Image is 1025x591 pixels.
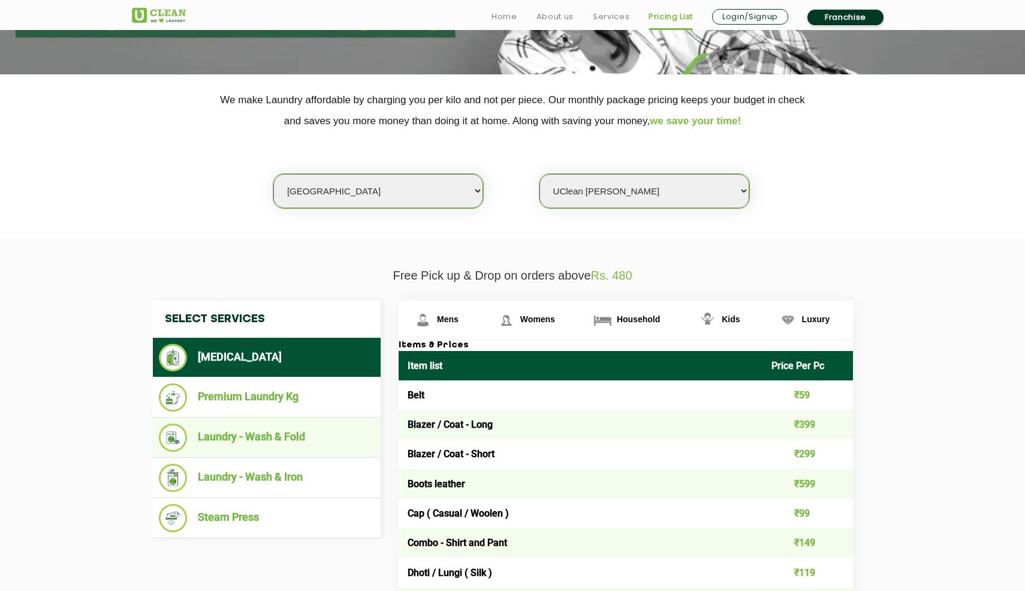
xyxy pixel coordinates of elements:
[496,310,517,331] img: Womens
[399,499,762,528] td: Cap ( Casual / Woolen )
[650,115,741,127] span: we save your time!
[762,557,854,587] td: ₹119
[159,383,375,412] li: Premium Laundry Kg
[762,439,854,469] td: ₹299
[399,469,762,499] td: Boots leather
[153,301,381,338] h4: Select Services
[697,310,718,331] img: Kids
[159,464,187,492] img: Laundry - Wash & Iron
[159,464,375,492] li: Laundry - Wash & Iron
[399,528,762,557] td: Combo - Shirt and Pant
[159,424,187,452] img: Laundry - Wash & Fold
[649,10,693,24] a: Pricing List
[159,504,375,532] li: Steam Press
[617,314,660,324] span: Household
[777,310,798,331] img: Luxury
[159,424,375,452] li: Laundry - Wash & Fold
[399,439,762,469] td: Blazer / Coat - Short
[593,10,629,24] a: Services
[399,380,762,410] td: Belt
[399,410,762,439] td: Blazer / Coat - Long
[762,469,854,499] td: ₹599
[762,499,854,528] td: ₹99
[807,10,884,25] a: Franchise
[399,340,853,351] h3: Items & Prices
[712,9,788,25] a: Login/Signup
[592,310,613,331] img: Household
[132,8,186,23] img: UClean Laundry and Dry Cleaning
[132,89,893,131] p: We make Laundry affordable by charging you per kilo and not per piece. Our monthly package pricin...
[536,10,574,24] a: About us
[399,351,762,380] th: Item list
[132,269,893,283] p: Free Pick up & Drop on orders above
[492,10,517,24] a: Home
[762,351,854,380] th: Price Per Pc
[762,380,854,410] td: ₹59
[762,528,854,557] td: ₹149
[159,344,187,371] img: Dry Cleaning
[412,310,433,331] img: Mens
[802,314,830,324] span: Luxury
[520,314,555,324] span: Womens
[437,314,459,324] span: Mens
[159,504,187,532] img: Steam Press
[159,383,187,412] img: Premium Laundry Kg
[399,557,762,587] td: Dhoti / Lungi ( Silk )
[159,344,375,371] li: [MEDICAL_DATA]
[762,410,854,439] td: ₹399
[591,269,632,282] span: Rs. 480
[722,314,740,324] span: Kids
